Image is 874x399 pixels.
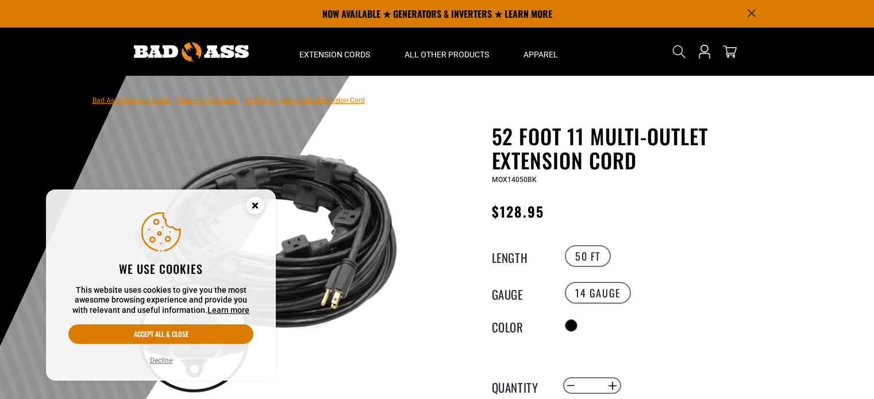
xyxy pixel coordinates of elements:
label: Quantity [492,378,549,393]
button: Decline [147,355,176,366]
a: Learn more [207,305,249,315]
span: All Other Products [405,49,489,60]
h2: We use cookies [68,261,253,276]
summary: Apparel [506,28,575,76]
nav: breadcrumbs [93,93,365,107]
span: Extension Cords [299,49,370,60]
span: Apparel [523,49,558,60]
h1: 52 Foot 11 Multi-Outlet Extension Cord [492,124,773,172]
label: 14 Gauge [565,282,631,304]
label: 50 FT [565,245,611,267]
span: › [172,96,175,104]
p: This website uses cookies to give you the most awesome browsing experience and provide you with r... [68,285,253,316]
legend: Gauge [492,285,549,300]
img: Bad Ass Extension Cords [134,42,249,61]
span: › [240,96,242,104]
legend: Color [492,318,549,333]
legend: Length [492,249,549,264]
aside: Cookie Consent [46,189,276,381]
span: $128.95 [492,201,545,222]
summary: Extension Cords [282,28,387,76]
summary: Search [670,42,688,61]
span: MOX14050BK [492,176,537,184]
span: 52 Foot 11 Multi-Outlet Extension Cord [245,96,365,104]
a: Return to Collection [177,96,238,104]
a: Bad Ass Extension Cords [93,96,170,104]
button: Accept all & close [68,324,253,344]
summary: All Other Products [387,28,506,76]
